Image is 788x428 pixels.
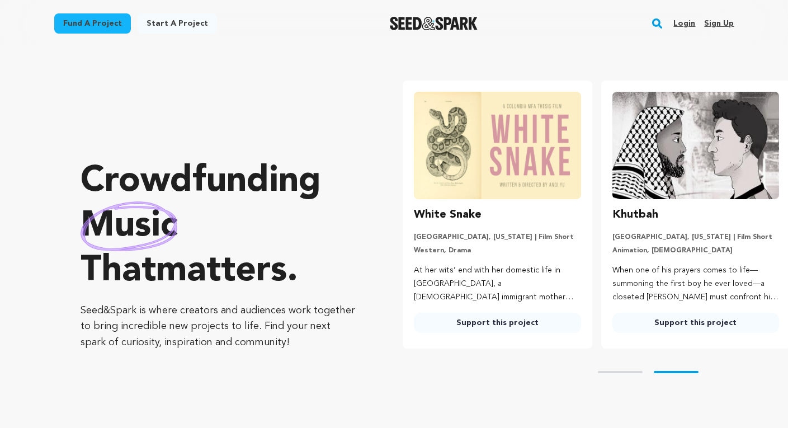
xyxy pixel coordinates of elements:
[414,233,581,242] p: [GEOGRAPHIC_DATA], [US_STATE] | Film Short
[612,264,779,304] p: When one of his prayers comes to life—summoning the first boy he ever loved—a closeted [PERSON_NA...
[390,17,478,30] a: Seed&Spark Homepage
[673,15,695,32] a: Login
[612,233,779,242] p: [GEOGRAPHIC_DATA], [US_STATE] | Film Short
[81,201,177,251] img: hand sketched image
[704,15,734,32] a: Sign up
[414,92,581,199] img: White Snake image
[156,253,287,289] span: matters
[414,246,581,255] p: Western, Drama
[138,13,217,34] a: Start a project
[81,159,358,294] p: Crowdfunding that .
[612,246,779,255] p: Animation, [DEMOGRAPHIC_DATA]
[612,92,779,199] img: Khutbah image
[81,303,358,351] p: Seed&Spark is where creators and audiences work together to bring incredible new projects to life...
[390,17,478,30] img: Seed&Spark Logo Dark Mode
[414,313,581,333] a: Support this project
[612,206,658,224] h3: Khutbah
[54,13,131,34] a: Fund a project
[612,313,779,333] a: Support this project
[414,264,581,304] p: At her wits’ end with her domestic life in [GEOGRAPHIC_DATA], a [DEMOGRAPHIC_DATA] immigrant moth...
[414,206,482,224] h3: White Snake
